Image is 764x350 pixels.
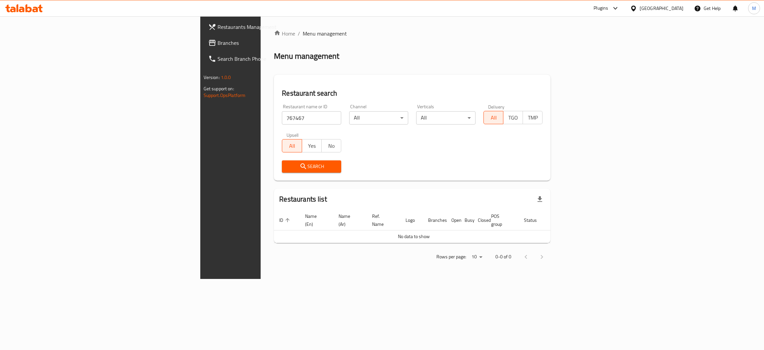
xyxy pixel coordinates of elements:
[287,162,336,171] span: Search
[398,232,430,241] span: No data to show
[203,35,328,51] a: Branches
[495,253,511,261] p: 0-0 of 0
[274,30,550,38] nav: breadcrumb
[302,139,322,152] button: Yes
[218,23,323,31] span: Restaurants Management
[279,216,292,224] span: ID
[282,139,302,152] button: All
[640,5,683,12] div: [GEOGRAPHIC_DATA]
[349,111,409,125] div: All
[218,39,323,47] span: Branches
[305,212,325,228] span: Name (En)
[285,141,299,151] span: All
[218,55,323,63] span: Search Branch Phone
[503,111,523,124] button: TGO
[282,88,542,98] h2: Restaurant search
[446,210,459,230] th: Open
[279,194,327,204] h2: Restaurants list
[436,253,466,261] p: Rows per page:
[400,210,423,230] th: Logo
[286,132,299,137] label: Upsell
[339,212,359,228] span: Name (Ar)
[282,111,341,125] input: Search for restaurant name or ID..
[594,4,608,12] div: Plugins
[204,73,220,82] span: Version:
[305,141,319,151] span: Yes
[506,113,520,123] span: TGO
[203,19,328,35] a: Restaurants Management
[282,160,341,173] button: Search
[324,141,339,151] span: No
[483,111,503,124] button: All
[321,139,341,152] button: No
[526,113,540,123] span: TMP
[473,210,486,230] th: Closed
[372,212,392,228] span: Ref. Name
[416,111,476,125] div: All
[524,216,545,224] span: Status
[469,252,485,262] div: Rows per page:
[459,210,473,230] th: Busy
[204,91,246,100] a: Support.OpsPlatform
[491,212,511,228] span: POS group
[204,84,234,93] span: Get support on:
[423,210,446,230] th: Branches
[274,210,576,243] table: enhanced table
[203,51,328,67] a: Search Branch Phone
[486,113,501,123] span: All
[221,73,231,82] span: 1.0.0
[532,191,548,207] div: Export file
[488,104,505,109] label: Delivery
[523,111,542,124] button: TMP
[752,5,756,12] span: M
